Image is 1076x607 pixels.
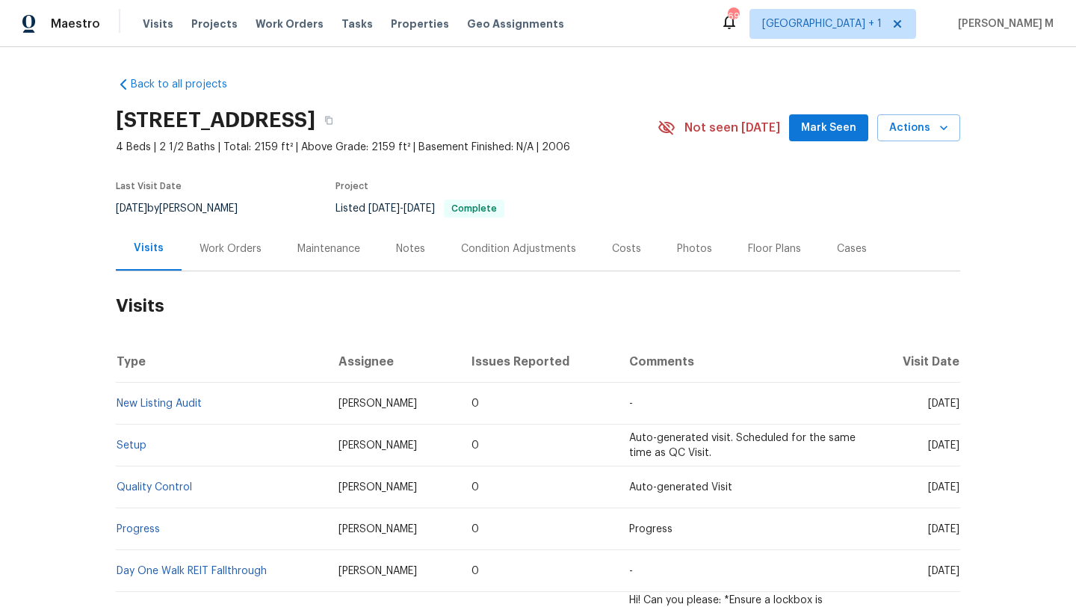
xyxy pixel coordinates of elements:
span: [PERSON_NAME] [338,482,417,493]
span: [DATE] [928,524,959,534]
span: Last Visit Date [116,182,182,191]
span: Actions [889,119,948,138]
span: Work Orders [256,16,324,31]
a: Quality Control [117,482,192,493]
span: Visits [143,16,173,31]
span: 0 [471,398,479,409]
div: Cases [837,241,867,256]
span: 0 [471,524,479,534]
span: Not seen [DATE] [684,120,780,135]
span: Progress [629,524,672,534]
div: Condition Adjustments [461,241,576,256]
th: Assignee [327,341,459,383]
span: Complete [445,204,503,213]
div: Floor Plans [748,241,801,256]
h2: [STREET_ADDRESS] [116,113,315,128]
span: Tasks [341,19,373,29]
span: [PERSON_NAME] [338,440,417,451]
span: [PERSON_NAME] [338,524,417,534]
span: [DATE] [928,566,959,576]
span: [DATE] [403,203,435,214]
span: Maestro [51,16,100,31]
span: - [368,203,435,214]
a: New Listing Audit [117,398,202,409]
span: - [629,398,633,409]
div: 69 [728,9,738,24]
th: Visit Date [871,341,960,383]
a: Back to all projects [116,77,259,92]
div: Photos [677,241,712,256]
span: Auto-generated Visit [629,482,732,493]
h2: Visits [116,271,960,341]
span: [DATE] [928,440,959,451]
button: Mark Seen [789,114,868,142]
span: [PERSON_NAME] M [952,16,1054,31]
div: Visits [134,241,164,256]
span: [GEOGRAPHIC_DATA] + 1 [762,16,882,31]
span: [DATE] [368,203,400,214]
div: Notes [396,241,425,256]
a: Progress [117,524,160,534]
a: Day One Walk REIT Fallthrough [117,566,267,576]
span: Auto-generated visit. Scheduled for the same time as QC Visit. [629,433,856,458]
span: [DATE] [116,203,147,214]
span: Project [336,182,368,191]
div: by [PERSON_NAME] [116,200,256,218]
span: 0 [471,566,479,576]
span: [PERSON_NAME] [338,398,417,409]
div: Work Orders [200,241,262,256]
a: Setup [117,440,146,451]
span: Projects [191,16,238,31]
th: Comments [617,341,871,383]
span: [DATE] [928,482,959,493]
span: Properties [391,16,449,31]
th: Type [116,341,327,383]
div: Costs [612,241,641,256]
span: [PERSON_NAME] [338,566,417,576]
span: 4 Beds | 2 1/2 Baths | Total: 2159 ft² | Above Grade: 2159 ft² | Basement Finished: N/A | 2006 [116,140,658,155]
span: [DATE] [928,398,959,409]
span: 0 [471,482,479,493]
div: Maintenance [297,241,360,256]
th: Issues Reported [460,341,617,383]
span: 0 [471,440,479,451]
span: Mark Seen [801,119,856,138]
button: Actions [877,114,960,142]
span: - [629,566,633,576]
span: Geo Assignments [467,16,564,31]
button: Copy Address [315,107,342,134]
span: Listed [336,203,504,214]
